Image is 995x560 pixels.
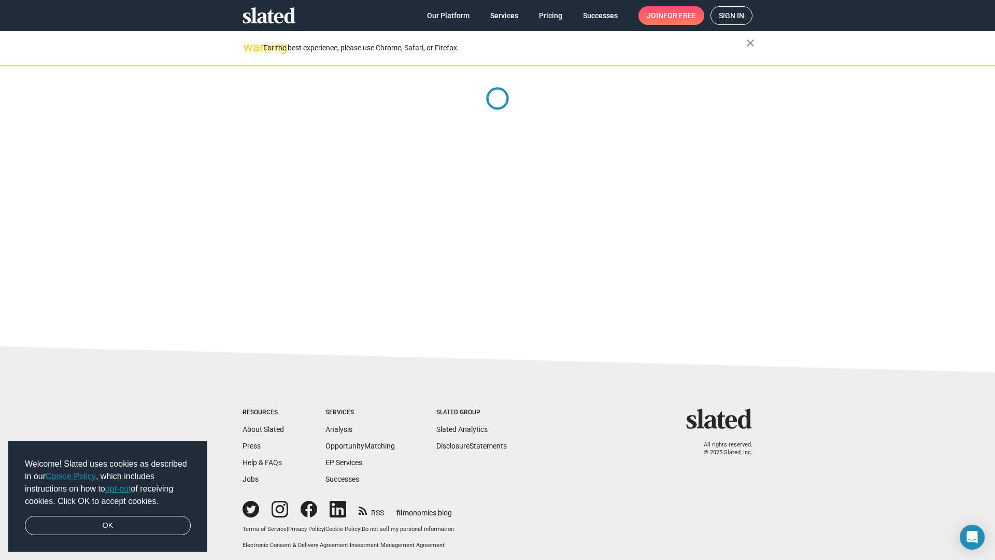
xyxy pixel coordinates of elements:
[350,542,445,549] a: Investment Management Agreement
[243,526,287,533] a: Terms of Service
[325,526,360,533] a: Cookie Policy
[436,425,488,433] a: Slated Analytics
[583,6,618,25] span: Successes
[325,442,395,450] a: OpportunityMatching
[325,475,359,483] a: Successes
[693,441,752,456] p: All rights reserved. © 2025 Slated, Inc.
[719,7,744,24] span: Sign in
[744,37,757,49] mat-icon: close
[243,458,282,467] a: Help & FAQs
[663,6,696,25] span: for free
[647,6,696,25] span: Join
[490,6,518,25] span: Services
[288,526,324,533] a: Privacy Policy
[243,475,259,483] a: Jobs
[325,409,395,417] div: Services
[482,6,527,25] a: Services
[427,6,470,25] span: Our Platform
[575,6,626,25] a: Successes
[436,409,507,417] div: Slated Group
[362,526,454,534] button: Do not sell my personal information
[325,425,352,433] a: Analysis
[960,525,985,550] div: Open Intercom Messenger
[25,458,191,508] span: Welcome! Slated uses cookies as described in our , which includes instructions on how to of recei...
[360,526,362,533] span: |
[243,425,284,433] a: About Slated
[348,542,350,549] span: |
[243,409,284,417] div: Resources
[531,6,571,25] a: Pricing
[710,6,752,25] a: Sign in
[324,526,325,533] span: |
[419,6,478,25] a: Our Platform
[46,472,96,481] a: Cookie Policy
[539,6,562,25] span: Pricing
[436,442,507,450] a: DisclosureStatements
[638,6,704,25] a: Joinfor free
[359,502,384,518] a: RSS
[396,500,452,518] a: filmonomics blog
[243,542,348,549] a: Electronic Consent & Delivery Agreement
[396,509,409,517] span: film
[25,516,191,536] a: dismiss cookie message
[325,458,362,467] a: EP Services
[8,441,207,552] div: cookieconsent
[287,526,288,533] span: |
[263,41,746,55] div: For the best experience, please use Chrome, Safari, or Firefox.
[243,442,261,450] a: Press
[105,484,131,493] a: opt-out
[244,41,256,53] mat-icon: warning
